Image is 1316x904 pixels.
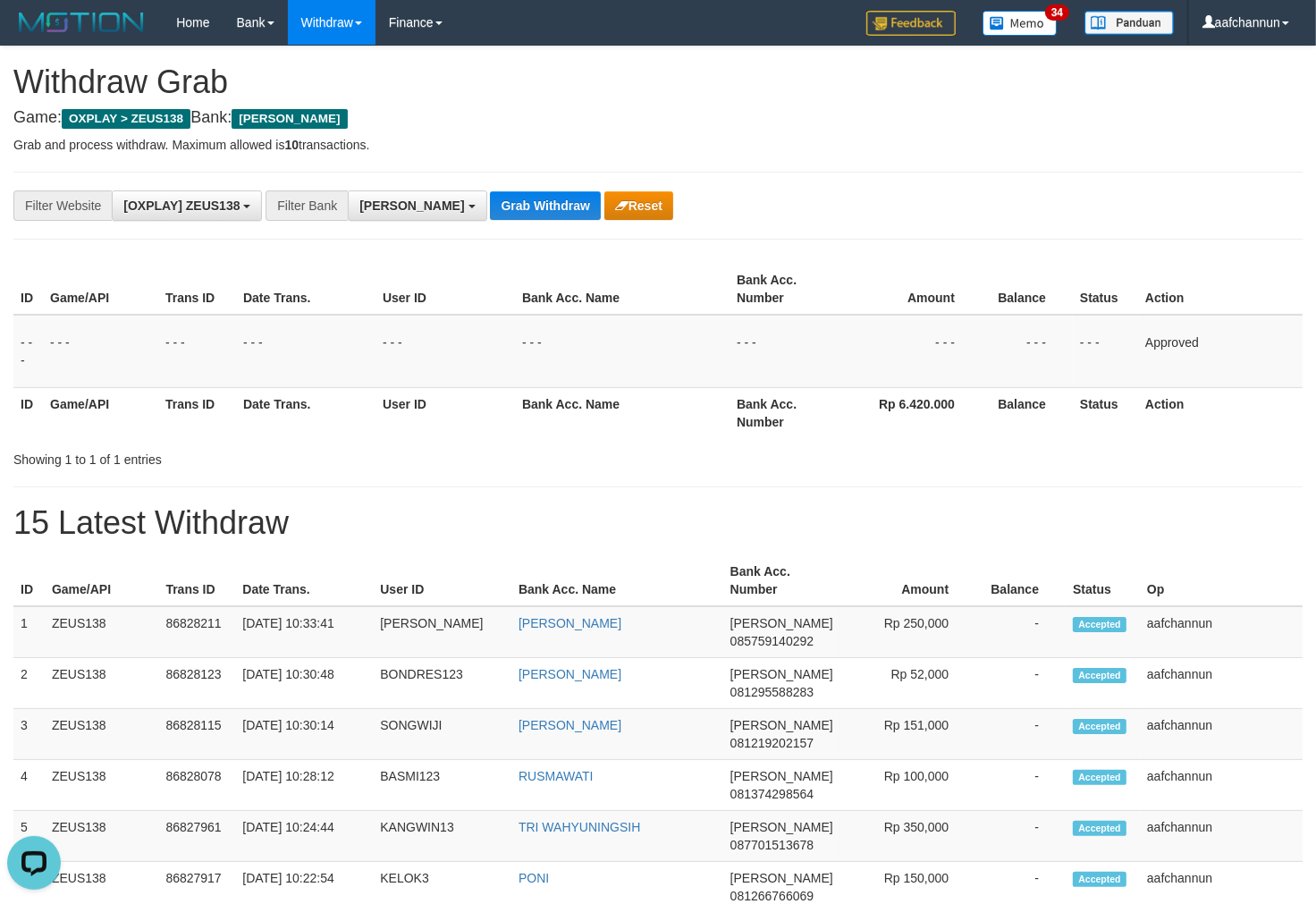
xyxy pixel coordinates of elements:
span: [OXPLAY] ZEUS138 [123,199,240,213]
span: Accepted [1073,872,1126,887]
span: Copy 081295588283 to clipboard [730,685,814,699]
th: ID [13,264,43,315]
td: - - - [43,315,158,388]
a: [PERSON_NAME] [519,718,621,732]
span: [PERSON_NAME] [730,769,833,783]
div: Showing 1 to 1 of 1 entries [13,444,535,469]
th: Date Trans. [236,387,375,438]
img: panduan.png [1084,11,1174,35]
td: - - - [982,315,1073,388]
th: User ID [373,555,511,606]
th: Bank Acc. Number [730,387,845,438]
th: Status [1073,264,1138,315]
th: Balance [982,387,1073,438]
td: aafchannun [1140,811,1303,862]
h1: Withdraw Grab [13,64,1303,100]
span: OXPLAY > ZEUS138 [62,109,190,129]
a: TRI WAHYUNINGSIH [519,820,640,834]
th: Date Trans. [235,555,373,606]
span: [PERSON_NAME] [730,616,833,630]
span: [PERSON_NAME] [730,667,833,681]
span: Accepted [1073,719,1126,734]
td: [PERSON_NAME] [373,606,511,658]
td: - - - [515,315,730,388]
strong: 10 [284,138,299,152]
div: Filter Website [13,190,112,221]
span: Accepted [1073,668,1126,683]
span: [PERSON_NAME] [730,718,833,732]
span: Accepted [1073,617,1126,632]
td: 1 [13,606,45,658]
p: Grab and process withdraw. Maximum allowed is transactions. [13,136,1303,154]
th: Op [1140,555,1303,606]
td: Approved [1138,315,1303,388]
img: Button%20Memo.svg [983,11,1058,36]
button: Open LiveChat chat widget [7,7,61,61]
td: KANGWIN13 [373,811,511,862]
span: [PERSON_NAME] [359,199,464,213]
span: Copy 081219202157 to clipboard [730,736,814,750]
td: [DATE] 10:28:12 [235,760,373,811]
td: - [975,658,1066,709]
img: MOTION_logo.png [13,9,149,36]
td: [DATE] 10:24:44 [235,811,373,862]
td: aafchannun [1140,606,1303,658]
td: Rp 250,000 [840,606,975,658]
td: - - - [845,315,982,388]
td: SONGWIJI [373,709,511,760]
th: ID [13,555,45,606]
td: - [975,760,1066,811]
button: [OXPLAY] ZEUS138 [112,190,262,221]
th: ID [13,387,43,438]
th: Balance [982,264,1073,315]
td: - [975,606,1066,658]
img: Feedback.jpg [866,11,956,36]
th: User ID [375,264,515,315]
span: [PERSON_NAME] [232,109,347,129]
td: 3 [13,709,45,760]
th: Rp 6.420.000 [845,387,982,438]
td: 86827961 [158,811,235,862]
a: PONI [519,871,549,885]
td: 86828078 [158,760,235,811]
th: Amount [840,555,975,606]
td: Rp 52,000 [840,658,975,709]
h4: Game: Bank: [13,109,1303,127]
a: [PERSON_NAME] [519,667,621,681]
td: BONDRES123 [373,658,511,709]
td: ZEUS138 [45,709,158,760]
th: Trans ID [158,555,235,606]
th: Bank Acc. Name [515,264,730,315]
th: Action [1138,387,1303,438]
span: 34 [1045,4,1069,21]
th: Status [1066,555,1140,606]
td: aafchannun [1140,709,1303,760]
td: 86828123 [158,658,235,709]
td: - [975,811,1066,862]
td: ZEUS138 [45,811,158,862]
th: Bank Acc. Number [723,555,840,606]
th: Trans ID [158,264,236,315]
td: - - - [158,315,236,388]
th: Date Trans. [236,264,375,315]
span: Copy 085759140292 to clipboard [730,634,814,648]
span: Copy 081374298564 to clipboard [730,787,814,801]
th: Bank Acc. Number [730,264,845,315]
td: aafchannun [1140,658,1303,709]
td: - [975,709,1066,760]
th: Balance [975,555,1066,606]
td: ZEUS138 [45,606,158,658]
td: [DATE] 10:30:48 [235,658,373,709]
div: Filter Bank [266,190,348,221]
th: Bank Acc. Name [511,555,723,606]
button: Reset [604,191,673,220]
th: Trans ID [158,387,236,438]
td: aafchannun [1140,760,1303,811]
span: [PERSON_NAME] [730,871,833,885]
td: 2 [13,658,45,709]
td: - - - [1073,315,1138,388]
td: [DATE] 10:30:14 [235,709,373,760]
th: User ID [375,387,515,438]
td: 5 [13,811,45,862]
td: - - - [13,315,43,388]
